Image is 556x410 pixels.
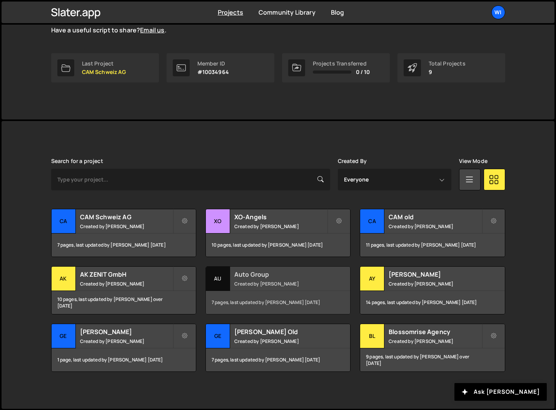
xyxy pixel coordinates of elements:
[51,324,196,372] a: Ge [PERSON_NAME] Created by [PERSON_NAME] 1 page, last updated by [PERSON_NAME] [DATE]
[140,26,164,34] a: Email us
[389,328,481,336] h2: Blossomrise Agency
[206,348,350,371] div: 7 pages, last updated by [PERSON_NAME] [DATE]
[82,60,126,67] div: Last Project
[206,324,230,348] div: Ge
[429,69,466,75] p: 9
[360,291,504,314] div: 14 pages, last updated by [PERSON_NAME] [DATE]
[52,324,76,348] div: Ge
[51,169,330,190] input: Type your project...
[197,69,229,75] p: #10034964
[218,8,243,17] a: Projects
[51,209,196,257] a: CA CAM Schweiz AG Created by [PERSON_NAME] 7 pages, last updated by [PERSON_NAME] [DATE]
[80,270,173,279] h2: AK ZENIT GmbH
[52,209,76,234] div: CA
[459,158,488,164] label: View Mode
[389,223,481,230] small: Created by [PERSON_NAME]
[360,234,504,257] div: 11 pages, last updated by [PERSON_NAME] [DATE]
[51,158,103,164] label: Search for a project
[206,209,230,234] div: XO
[491,5,505,19] a: wi
[197,60,229,67] div: Member ID
[80,328,173,336] h2: [PERSON_NAME]
[429,60,466,67] div: Total Projects
[205,324,351,372] a: Ge [PERSON_NAME] Old Created by [PERSON_NAME] 7 pages, last updated by [PERSON_NAME] [DATE]
[360,324,505,372] a: Bl Blossomrise Agency Created by [PERSON_NAME] 9 pages, last updated by [PERSON_NAME] over [DATE]
[389,213,481,221] h2: CAM old
[313,60,370,67] div: Projects Transferred
[80,281,173,287] small: Created by [PERSON_NAME]
[82,69,126,75] p: CAM Schweiz AG
[80,338,173,344] small: Created by [PERSON_NAME]
[205,209,351,257] a: XO XO-Angels Created by [PERSON_NAME] 10 pages, last updated by [PERSON_NAME] [DATE]
[206,234,350,257] div: 10 pages, last updated by [PERSON_NAME] [DATE]
[259,8,316,17] a: Community Library
[360,209,384,234] div: CA
[360,348,504,371] div: 9 pages, last updated by [PERSON_NAME] over [DATE]
[234,213,327,221] h2: XO-Angels
[205,266,351,314] a: Au Auto Group Created by [PERSON_NAME] 7 pages, last updated by [PERSON_NAME] [DATE]
[338,158,367,164] label: Created By
[360,324,384,348] div: Bl
[234,270,327,279] h2: Auto Group
[80,213,173,221] h2: CAM Schweiz AG
[360,267,384,291] div: Ay
[454,383,547,401] button: Ask [PERSON_NAME]
[52,348,196,371] div: 1 page, last updated by [PERSON_NAME] [DATE]
[389,270,481,279] h2: [PERSON_NAME]
[356,69,370,75] span: 0 / 10
[51,53,159,82] a: Last Project CAM Schweiz AG
[206,267,230,291] div: Au
[234,328,327,336] h2: [PERSON_NAME] Old
[52,291,196,314] div: 10 pages, last updated by [PERSON_NAME] over [DATE]
[389,281,481,287] small: Created by [PERSON_NAME]
[360,266,505,314] a: Ay [PERSON_NAME] Created by [PERSON_NAME] 14 pages, last updated by [PERSON_NAME] [DATE]
[51,266,196,314] a: AK AK ZENIT GmbH Created by [PERSON_NAME] 10 pages, last updated by [PERSON_NAME] over [DATE]
[331,8,344,17] a: Blog
[234,338,327,344] small: Created by [PERSON_NAME]
[206,291,350,314] div: 7 pages, last updated by [PERSON_NAME] [DATE]
[80,223,173,230] small: Created by [PERSON_NAME]
[52,267,76,291] div: AK
[234,281,327,287] small: Created by [PERSON_NAME]
[360,209,505,257] a: CA CAM old Created by [PERSON_NAME] 11 pages, last updated by [PERSON_NAME] [DATE]
[389,338,481,344] small: Created by [PERSON_NAME]
[52,234,196,257] div: 7 pages, last updated by [PERSON_NAME] [DATE]
[234,223,327,230] small: Created by [PERSON_NAME]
